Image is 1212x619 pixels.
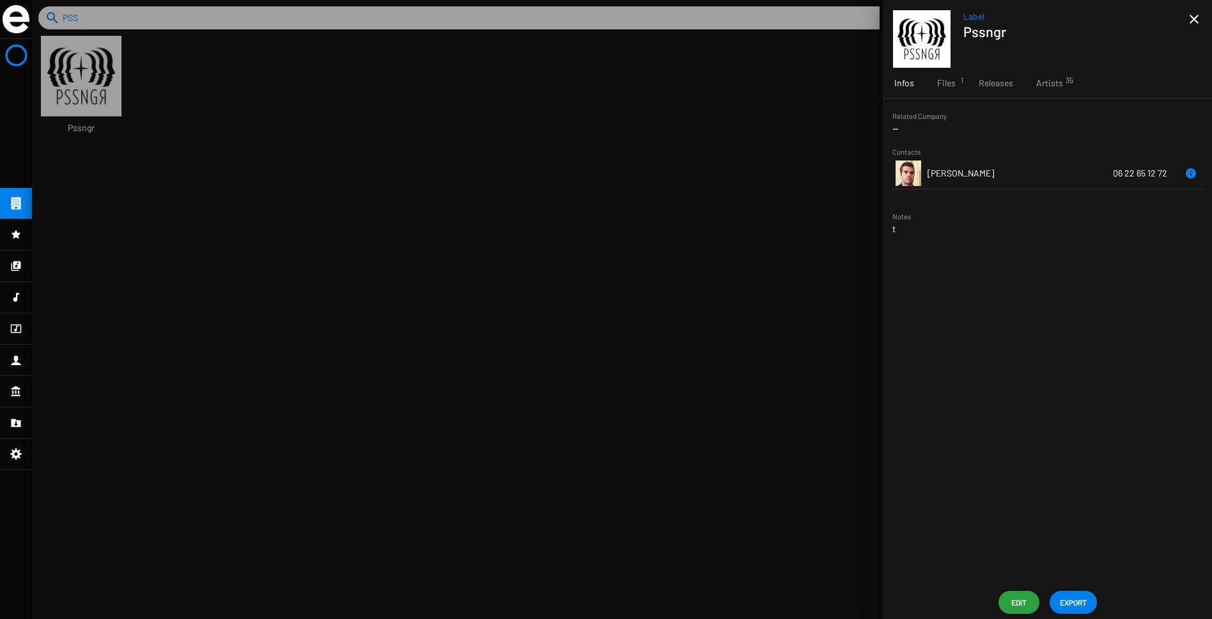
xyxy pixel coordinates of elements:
img: 0-%281%29.jpeg [896,161,921,186]
span: [PERSON_NAME] [928,168,994,178]
span: Label [963,10,1189,23]
p: -- [892,122,1202,135]
h1: Pssngr [963,23,1179,40]
span: EXPORT [1060,591,1087,614]
button: Edit [998,591,1039,614]
span: Releases [979,77,1013,90]
span: Artists [1036,77,1063,90]
mat-icon: close [1186,12,1202,27]
p: t [892,223,1202,235]
img: PSSNGR-logo.jpeg [893,10,951,68]
small: Contacts [892,148,921,156]
small: Related Company [892,112,947,120]
small: Notes [892,212,911,221]
span: 06 22 65 12 72 [1113,168,1167,178]
img: grand-sigle.svg [3,5,29,33]
span: Edit [1009,591,1029,614]
button: EXPORT [1050,591,1097,614]
span: Infos [894,77,914,90]
span: Files [937,77,956,90]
